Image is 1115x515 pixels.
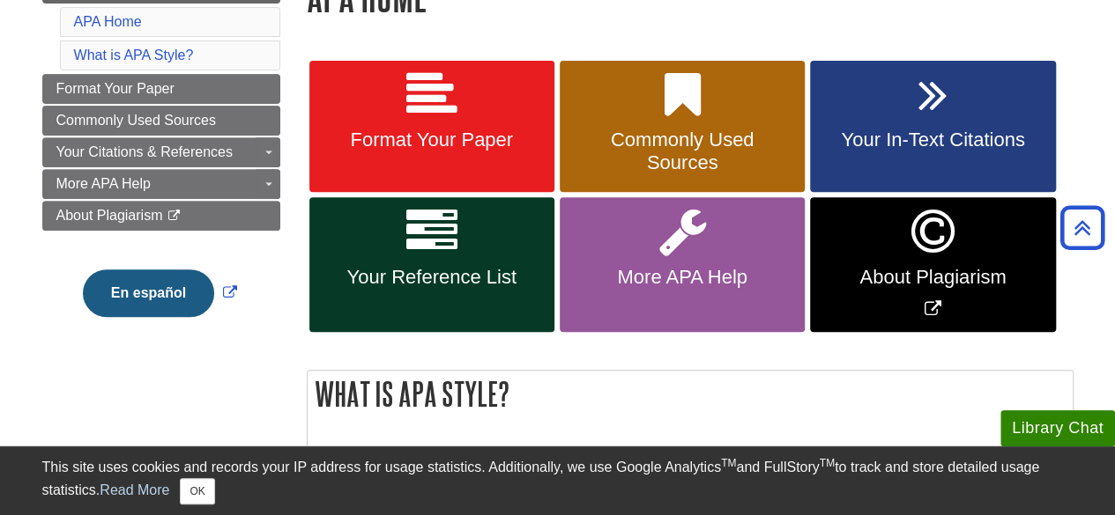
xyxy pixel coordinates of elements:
[83,269,214,317] button: En español
[56,113,216,128] span: Commonly Used Sources
[42,137,280,167] a: Your Citations & References
[78,285,242,300] a: Link opens in new window
[167,210,182,222] i: This link opens in a new window
[573,266,792,289] span: More APA Help
[1054,216,1111,239] a: Back to Top
[573,129,792,174] span: Commonly Used Sources
[323,129,541,151] span: Format Your Paper
[42,106,280,136] a: Commonly Used Sources
[823,129,1042,151] span: Your In-Text Citations
[56,176,151,191] span: More APA Help
[823,266,1042,289] span: About Plagiarism
[100,482,169,497] a: Read More
[42,457,1074,504] div: This site uses cookies and records your IP address for usage statistics. Additionally, we use Goo...
[74,48,194,63] a: What is APA Style?
[810,61,1055,193] a: Your In-Text Citations
[560,61,805,193] a: Commonly Used Sources
[56,144,233,159] span: Your Citations & References
[309,61,554,193] a: Format Your Paper
[721,457,736,469] sup: TM
[74,14,142,29] a: APA Home
[56,208,163,223] span: About Plagiarism
[560,197,805,332] a: More APA Help
[1000,410,1115,446] button: Library Chat
[810,197,1055,332] a: Link opens in new window
[323,266,541,289] span: Your Reference List
[820,457,835,469] sup: TM
[56,81,175,96] span: Format Your Paper
[42,169,280,199] a: More APA Help
[309,197,554,332] a: Your Reference List
[42,74,280,104] a: Format Your Paper
[308,371,1073,417] h2: What is APA Style?
[42,201,280,231] a: About Plagiarism
[180,478,214,504] button: Close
